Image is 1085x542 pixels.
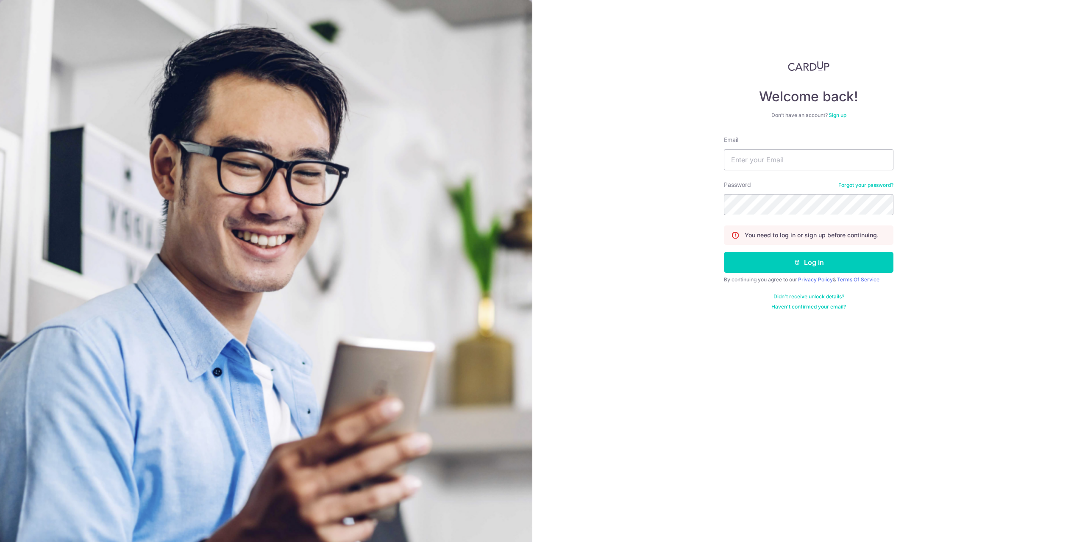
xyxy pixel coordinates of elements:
h4: Welcome back! [724,88,893,105]
label: Password [724,181,751,189]
input: Enter your Email [724,149,893,170]
a: Didn't receive unlock details? [773,293,844,300]
div: By continuing you agree to our & [724,276,893,283]
a: Forgot your password? [838,182,893,189]
a: Haven't confirmed your email? [771,303,846,310]
a: Terms Of Service [837,276,879,283]
img: CardUp Logo [788,61,829,71]
label: Email [724,136,738,144]
p: You need to log in or sign up before continuing. [745,231,879,239]
a: Sign up [829,112,846,118]
a: Privacy Policy [798,276,833,283]
div: Don’t have an account? [724,112,893,119]
button: Log in [724,252,893,273]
